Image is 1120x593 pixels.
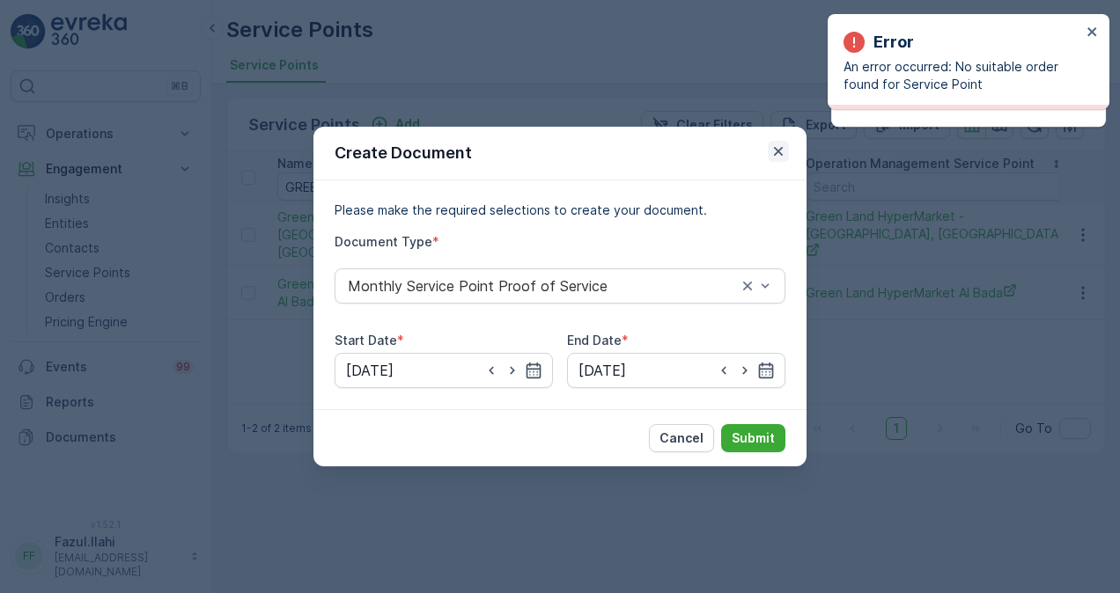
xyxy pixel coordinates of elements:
[844,58,1081,93] p: An error occurred: No suitable order found for Service Point
[721,424,785,452] button: Submit
[1087,25,1099,41] button: close
[873,30,914,55] p: Error
[335,353,553,388] input: dd/mm/yyyy
[732,429,775,447] p: Submit
[659,429,704,447] p: Cancel
[567,333,622,348] label: End Date
[335,333,397,348] label: Start Date
[335,141,472,165] p: Create Document
[335,234,432,249] label: Document Type
[335,201,785,219] p: Please make the required selections to create your document.
[567,353,785,388] input: dd/mm/yyyy
[649,424,714,452] button: Cancel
